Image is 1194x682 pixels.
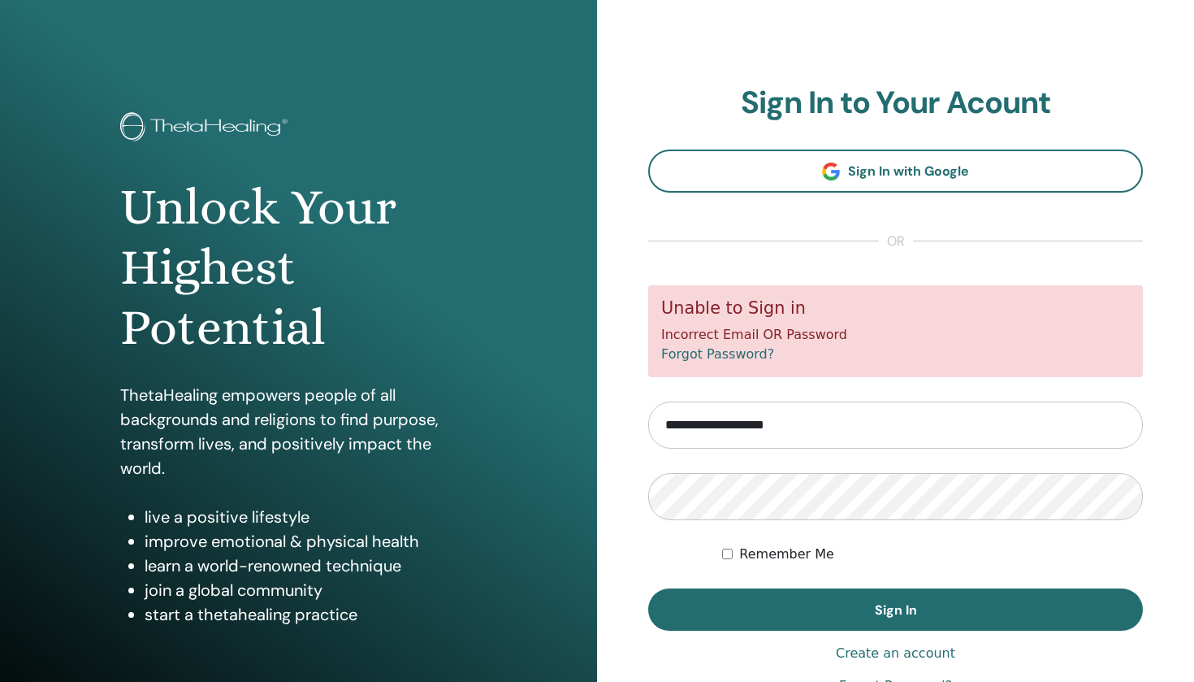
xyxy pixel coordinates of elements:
[836,644,955,663] a: Create an account
[648,85,1143,122] h2: Sign In to Your Acount
[145,602,478,627] li: start a thetahealing practice
[879,232,913,251] span: or
[848,163,969,180] span: Sign In with Google
[145,505,478,529] li: live a positive lifestyle
[145,529,478,554] li: improve emotional & physical health
[648,285,1143,377] div: Incorrect Email OR Password
[875,602,917,619] span: Sign In
[661,346,774,362] a: Forgot Password?
[120,177,478,358] h1: Unlock Your Highest Potential
[120,383,478,480] p: ThetaHealing empowers people of all backgrounds and religions to find purpose, transform lives, a...
[648,589,1143,631] button: Sign In
[739,545,834,564] label: Remember Me
[648,150,1143,193] a: Sign In with Google
[722,545,1143,564] div: Keep me authenticated indefinitely or until I manually logout
[145,554,478,578] li: learn a world-renowned technique
[145,578,478,602] li: join a global community
[661,298,1130,319] h5: Unable to Sign in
